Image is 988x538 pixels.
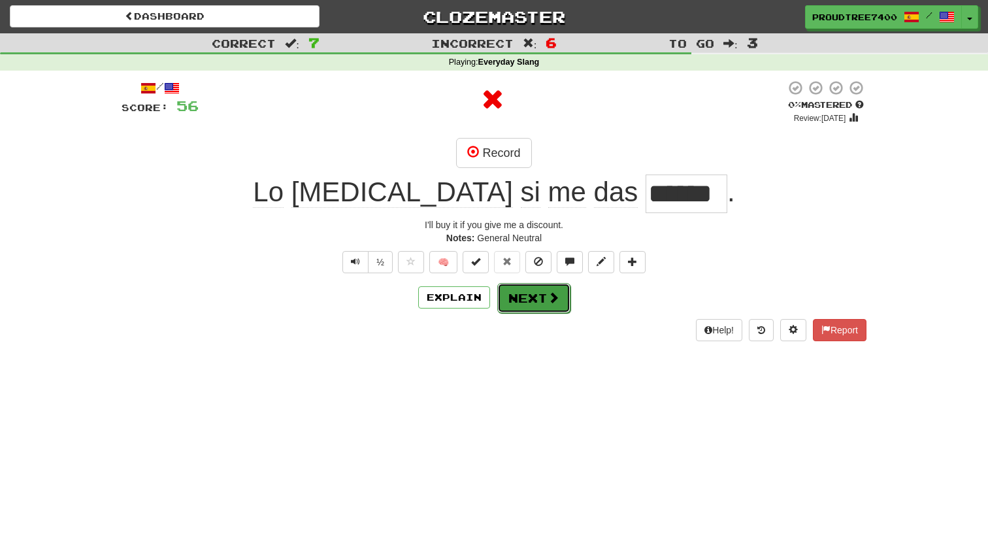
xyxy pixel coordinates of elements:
[813,319,866,341] button: Report
[176,97,199,114] span: 56
[368,251,393,273] button: ½
[340,251,393,273] div: Text-to-speech controls
[525,251,552,273] button: Ignore sentence (alt+i)
[594,177,638,208] span: das
[619,251,646,273] button: Add to collection (alt+a)
[749,319,774,341] button: Round history (alt+y)
[521,177,540,208] span: si
[546,35,557,50] span: 6
[926,10,932,20] span: /
[253,177,284,208] span: Lo
[785,99,866,111] div: Mastered
[494,251,520,273] button: Reset to 0% Mastered (alt+r)
[497,283,570,313] button: Next
[418,286,490,309] button: Explain
[557,251,583,273] button: Discuss sentence (alt+u)
[668,37,714,50] span: To go
[723,38,738,49] span: :
[523,38,537,49] span: :
[812,11,897,23] span: ProudTree7400
[446,233,475,243] strong: Notes:
[122,231,866,244] div: General Neutral
[548,177,586,208] span: me
[478,58,540,67] strong: Everyday Slang
[212,37,276,50] span: Correct
[342,251,369,273] button: Play sentence audio (ctl+space)
[788,99,801,110] span: 0 %
[431,37,514,50] span: Incorrect
[463,251,489,273] button: Set this sentence to 100% Mastered (alt+m)
[291,177,513,208] span: [MEDICAL_DATA]
[285,38,299,49] span: :
[794,114,846,123] small: Review: [DATE]
[727,177,735,207] span: .
[429,251,457,273] button: 🧠
[339,5,649,28] a: Clozemaster
[122,218,866,231] div: I'll buy it if you give me a discount.
[747,35,758,50] span: 3
[696,319,742,341] button: Help!
[10,5,320,27] a: Dashboard
[805,5,962,29] a: ProudTree7400 /
[308,35,320,50] span: 7
[456,138,531,168] button: Record
[122,80,199,96] div: /
[398,251,424,273] button: Favorite sentence (alt+f)
[122,102,169,113] span: Score:
[588,251,614,273] button: Edit sentence (alt+d)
